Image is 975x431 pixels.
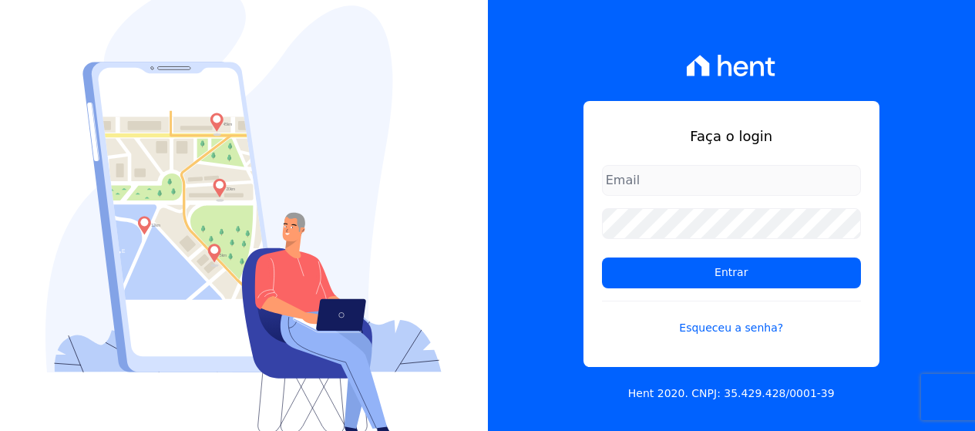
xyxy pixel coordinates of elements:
a: Esqueceu a senha? [602,301,861,336]
p: Hent 2020. CNPJ: 35.429.428/0001-39 [628,386,835,402]
input: Email [602,165,861,196]
h1: Faça o login [602,126,861,146]
input: Entrar [602,258,861,288]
